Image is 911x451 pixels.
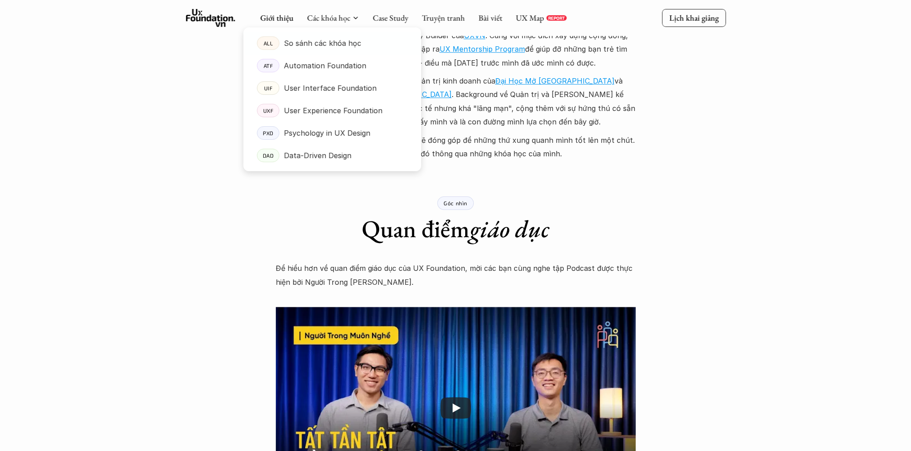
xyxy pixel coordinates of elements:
[548,15,565,21] p: REPORT
[263,130,274,136] p: PXD
[243,77,421,99] a: UIFUser Interface Foundation
[422,13,465,23] a: Truyện tranh
[546,15,566,21] a: REPORT
[276,261,636,289] p: Để hiểu hơn về quan điểm giáo dục của UX Foundation, mời các bạn cùng nghe tập Podcast được thực ...
[276,15,636,70] p: [DATE], mình được truyền cảm hứng bởi anh vì những đóng góp của anh cho cộng đồng UX. Do đó, mình...
[284,59,366,72] p: Automation Foundation
[263,107,273,114] p: UXF
[284,81,377,95] p: User Interface Foundation
[243,32,421,54] a: ALLSo sánh các khóa học
[669,13,718,23] p: Lịch khai giảng
[276,74,636,129] p: Còn về học vấn, mình tốt nghiệp khoa Quản trị kinh doanh của và chuyên ngành Multimedia tại . Bac...
[495,76,615,85] a: Đại Học Mở [GEOGRAPHIC_DATA]
[243,99,421,122] a: UXFUser Experience Foundation
[243,54,421,77] a: ATFAutomation Foundation
[307,13,350,23] a: Các khóa học
[263,62,273,69] p: ATF
[478,13,502,23] a: Bài viết
[264,85,272,91] p: UIF
[284,104,382,117] p: User Experience Foundation
[372,13,408,23] a: Case Study
[262,152,274,159] p: DAD
[284,126,370,140] p: Psychology in UX Design
[516,13,544,23] a: UX Map
[243,122,421,144] a: PXDPsychology in UX Design
[263,40,273,46] p: ALL
[243,144,421,167] a: DADData-Driven Design
[464,31,485,40] a: UXVN
[284,149,351,162] p: Data-Driven Design
[440,397,471,419] button: Play
[662,9,726,27] a: Lịch khai giảng
[362,214,549,243] h1: Quan điểm
[444,200,467,206] p: Góc nhìn
[260,13,293,23] a: Giới thiệu
[440,44,525,53] a: UX Mentorship Program
[470,213,549,244] em: giáo dục
[276,133,636,161] p: Dù ở môi trường nào, mình cũng hi vọng sẽ đóng góp để những thứ xung quanh mình tốt lên một chút....
[284,36,361,50] p: So sánh các khóa học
